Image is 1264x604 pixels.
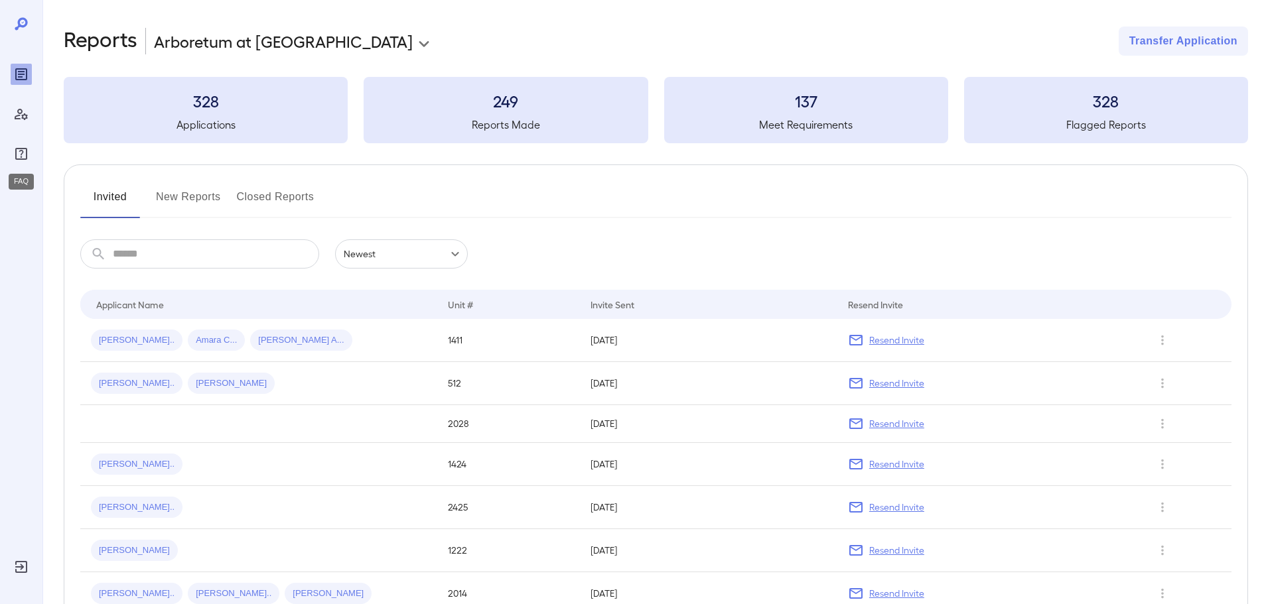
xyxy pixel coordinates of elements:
[96,296,164,312] div: Applicant Name
[869,587,924,600] p: Resend Invite
[437,443,580,486] td: 1424
[1152,373,1173,394] button: Row Actions
[11,64,32,85] div: Reports
[580,486,837,529] td: [DATE]
[250,334,352,347] span: [PERSON_NAME] A...
[964,117,1248,133] h5: Flagged Reports
[91,377,182,390] span: [PERSON_NAME]..
[580,362,837,405] td: [DATE]
[664,117,948,133] h5: Meet Requirements
[848,296,903,312] div: Resend Invite
[91,587,182,600] span: [PERSON_NAME]..
[869,501,924,514] p: Resend Invite
[591,296,634,312] div: Invite Sent
[9,174,34,190] div: FAQ
[91,501,182,514] span: [PERSON_NAME]..
[437,362,580,405] td: 512
[64,90,348,111] h3: 328
[237,186,315,218] button: Closed Reports
[364,117,648,133] h5: Reports Made
[437,529,580,572] td: 1222
[869,544,924,557] p: Resend Invite
[335,239,468,269] div: Newest
[964,90,1248,111] h3: 328
[1152,540,1173,561] button: Row Actions
[285,587,372,600] span: [PERSON_NAME]
[91,334,182,347] span: [PERSON_NAME]..
[64,77,1248,143] summary: 328Applications249Reports Made137Meet Requirements328Flagged Reports
[11,556,32,577] div: Log Out
[1119,27,1248,56] button: Transfer Application
[580,319,837,362] td: [DATE]
[154,30,413,52] p: Arboretum at [GEOGRAPHIC_DATA]
[1152,330,1173,351] button: Row Actions
[437,405,580,443] td: 2028
[869,417,924,430] p: Resend Invite
[91,544,178,557] span: [PERSON_NAME]
[869,377,924,390] p: Resend Invite
[11,103,32,125] div: Manage Users
[448,296,473,312] div: Unit #
[1152,583,1173,604] button: Row Actions
[1152,413,1173,434] button: Row Actions
[64,117,348,133] h5: Applications
[1152,497,1173,518] button: Row Actions
[80,186,140,218] button: Invited
[188,334,245,347] span: Amara C...
[1152,453,1173,475] button: Row Actions
[364,90,648,111] h3: 249
[437,319,580,362] td: 1411
[437,486,580,529] td: 2425
[91,458,182,471] span: [PERSON_NAME]..
[156,186,221,218] button: New Reports
[188,587,279,600] span: [PERSON_NAME]..
[664,90,948,111] h3: 137
[11,143,32,164] div: FAQ
[188,377,275,390] span: [PERSON_NAME]
[869,457,924,471] p: Resend Invite
[869,333,924,347] p: Resend Invite
[580,443,837,486] td: [DATE]
[580,405,837,443] td: [DATE]
[580,529,837,572] td: [DATE]
[64,27,137,56] h2: Reports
